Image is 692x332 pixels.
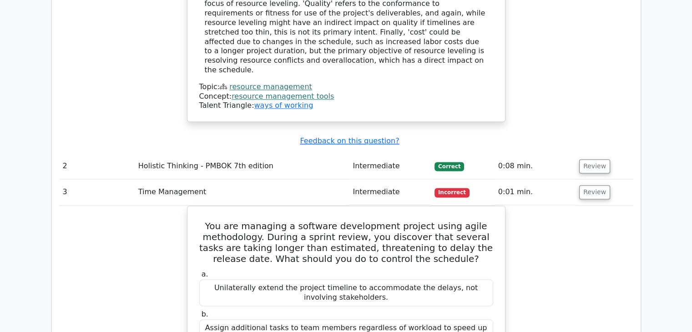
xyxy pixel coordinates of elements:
a: Feedback on this question? [300,136,399,145]
td: Holistic Thinking - PMBOK 7th edition [135,153,349,179]
td: 3 [59,179,135,205]
div: Unilaterally extend the project timeline to accommodate the delays, not involving stakeholders. [199,279,493,307]
td: Time Management [135,179,349,205]
a: ways of working [254,101,313,110]
span: a. [202,270,208,278]
td: Intermediate [349,179,431,205]
div: Talent Triangle: [199,82,493,111]
td: Intermediate [349,153,431,179]
td: 0:01 min. [495,179,576,205]
span: b. [202,310,208,318]
button: Review [579,159,610,173]
div: Topic: [199,82,493,92]
button: Review [579,185,610,199]
h5: You are managing a software development project using agile methodology. During a sprint review, ... [198,221,494,264]
td: 2 [59,153,135,179]
div: Concept: [199,92,493,101]
a: resource management tools [232,92,334,101]
a: resource management [229,82,312,91]
span: Incorrect [434,188,470,197]
span: Correct [434,162,464,171]
td: 0:08 min. [495,153,576,179]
